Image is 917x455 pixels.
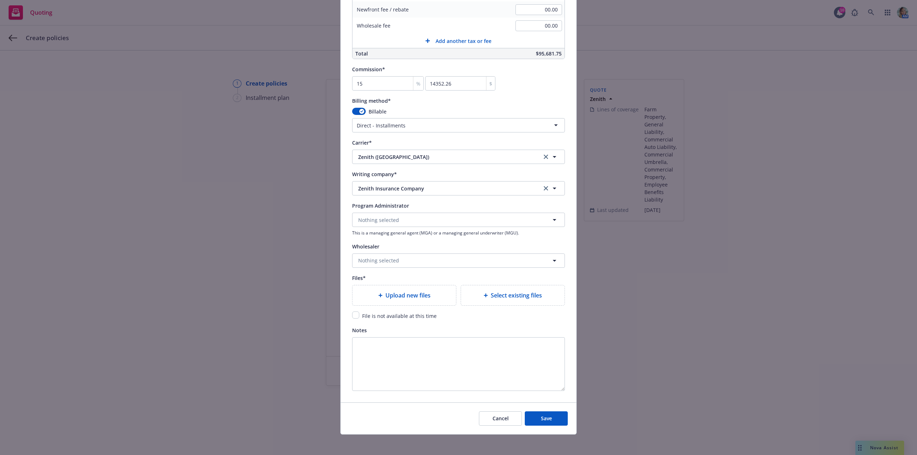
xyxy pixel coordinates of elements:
button: Zenith Insurance Companyclear selection [352,181,565,195]
span: $ [489,80,492,87]
span: Nothing selected [358,257,399,264]
span: Billing method* [352,97,391,104]
span: Cancel [493,415,509,422]
button: Cancel [479,411,522,426]
a: clear selection [542,184,550,193]
div: Upload new files [352,285,456,306]
div: Select existing files [461,285,565,306]
span: Program Administrator [352,202,409,209]
span: Writing company* [352,171,397,178]
span: Nothing selected [358,216,399,224]
button: Nothing selected [352,253,565,268]
span: Save [541,415,552,422]
span: Wholesale fee [357,22,390,29]
span: % [416,80,421,87]
span: Zenith Insurance Company [358,185,531,192]
span: Notes [352,327,367,334]
button: Save [525,411,568,426]
button: Zenith ([GEOGRAPHIC_DATA])clear selection [352,150,565,164]
span: Zenith ([GEOGRAPHIC_DATA]) [358,153,531,161]
span: Carrier* [352,139,372,146]
input: 0.00 [515,4,562,15]
span: Wholesaler [352,243,379,250]
button: Nothing selected [352,213,565,227]
div: Billable [352,108,565,115]
span: Files* [352,275,366,281]
a: clear selection [542,153,550,161]
span: Select existing files [491,291,542,300]
span: Upload new files [385,291,431,300]
span: File is not available at this time [362,313,437,319]
span: $95,681.75 [536,50,562,57]
span: Newfront fee / rebate [357,6,409,13]
input: 0.00 [515,20,562,31]
span: Add another tax or fee [436,37,491,45]
span: Commission* [352,66,385,73]
button: Add another tax or fee [352,34,565,48]
span: This is a managing general agent (MGA) or a managing general underwriter (MGU). [352,230,565,236]
span: Total [355,50,368,57]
